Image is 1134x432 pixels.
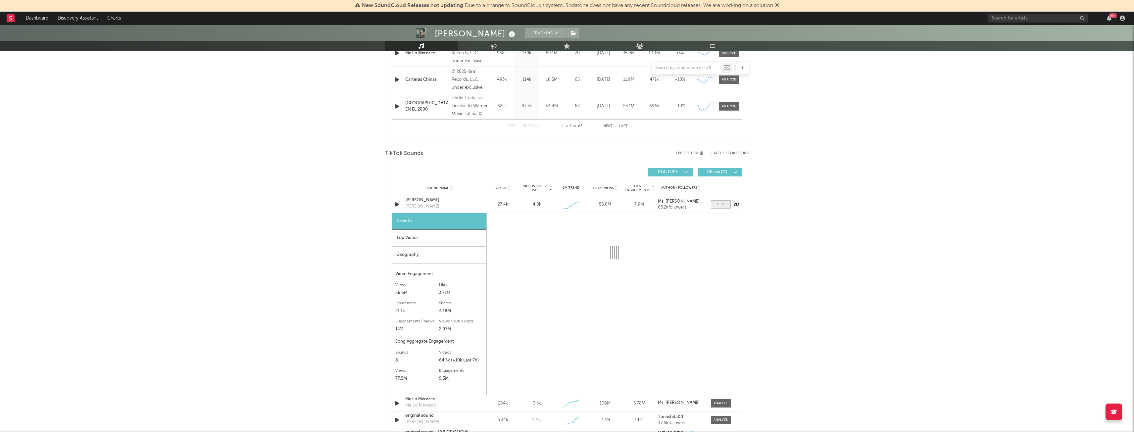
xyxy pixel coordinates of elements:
button: First [507,124,516,128]
a: original sound [405,412,474,419]
div: Me Lo Merezco [405,402,436,409]
span: : Due to a change to SoundCloud's system, Sodatone does not have any recent Soundcloud releases. ... [362,3,773,8]
button: + Add TikTok Sound [710,152,749,155]
div: 77.5M [395,375,439,383]
div: 87.3k [516,103,538,110]
div: Song Aggregate Engagement [395,338,483,346]
div: 3.71M [439,289,483,297]
span: Videos [495,186,507,190]
button: Last [619,124,628,128]
strong: Tucoshita00 [658,415,683,419]
a: [GEOGRAPHIC_DATA] EN EL 2000 [405,100,449,113]
span: Dismiss [775,3,779,8]
div: 622k [491,103,513,110]
span: Sound Name [427,186,449,190]
strong: Ms. [PERSON_NAME] [658,401,700,405]
span: to [564,125,568,128]
span: New SoundCloud Releases not updating [362,3,463,8]
div: 64.5k (+10k Last 7d) [439,357,483,364]
div: 109M [590,400,620,407]
span: TikTok Sounds [385,150,423,158]
div: Views / 1000 Posts [439,317,483,325]
div: 4.18M [439,307,483,315]
span: Official ( 11 ) [702,170,732,174]
div: 284k [488,400,518,407]
div: 59.1M [541,50,563,57]
div: Video Engagement [395,270,483,278]
button: 99+ [1107,16,1111,21]
div: Top Videos [392,230,486,247]
div: ~ 10 % [669,103,691,110]
div: © 2025 Kira Records, LLC, under exclusive license to Warner Music Latina Inc. [452,68,488,92]
div: 958k [491,50,513,57]
div: 471k [643,76,666,83]
span: Author / Followers [661,186,697,190]
div: 2.7M [590,417,620,423]
div: [PERSON_NAME] [405,419,439,425]
div: 142k [624,417,655,423]
div: 27.4k [488,201,518,208]
a: Me Lo Merezco [405,396,474,403]
div: 130k [516,50,538,57]
strong: Ms. [PERSON_NAME] & JQuiles [658,199,719,204]
button: + Add TikTok Sound [703,152,749,155]
div: 1.75k [532,417,542,423]
button: Next [603,124,613,128]
div: 7.9M [624,201,655,208]
div: 23.1M [618,103,640,110]
div: 3.5k [533,400,541,407]
div: Geography [392,247,486,264]
a: Ms. [PERSON_NAME] [658,401,704,405]
div: 56.6M [590,201,620,208]
div: Shares [439,299,483,307]
div: 56.6M [395,289,439,297]
div: Engagements [439,367,483,375]
div: [DATE] [592,103,615,110]
div: 11.9M [618,76,640,83]
div: 5.34k [488,417,518,423]
div: 47.5k followers [658,421,704,425]
div: Engagements / Views [395,317,439,325]
div: 493k [491,76,513,83]
input: Search for artists [988,14,1088,23]
div: 6M Trend [556,185,586,190]
div: 5.78M [624,400,655,407]
div: 9.3M [439,375,483,383]
button: Official(11) [698,168,742,176]
a: [PERSON_NAME] [405,197,474,204]
div: 4.8k [533,201,541,208]
div: 35.9M [618,50,640,57]
div: 54.4M [541,103,563,110]
span: Videos (last 7 days) [521,184,548,192]
div: 2.07M [439,325,483,333]
div: Views [395,367,439,375]
div: [PERSON_NAME] [405,203,439,210]
div: 67 [566,103,589,110]
div: Views [395,281,439,289]
div: Sounds [395,349,439,357]
div: 1.19M [643,50,666,57]
button: Previous [523,124,540,128]
div: 63.2k followers [658,205,704,210]
div: © 2024 Kira Records, LLC, under exclusive license to Warner Music Latina Inc. [452,41,488,65]
div: <5% [669,50,691,57]
a: Charts [103,12,125,25]
button: Export CSV [676,151,703,155]
a: Discovery Assistant [53,12,103,25]
div: Likes [439,281,483,289]
button: UGC(170) [648,168,693,176]
div: 696k [643,103,666,110]
span: UGC ( 170 ) [652,170,683,174]
div: 70 [566,50,589,57]
div: 65 [566,76,589,83]
div: 114k [516,76,538,83]
div: Videos [439,349,483,357]
a: Me Lo Merezco [405,50,449,57]
div: Under Exclusive License to Warner Music Latina, © 2023 Kira Records, LLC [452,94,488,118]
a: Ms. [PERSON_NAME] & JQuiles [658,199,704,204]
